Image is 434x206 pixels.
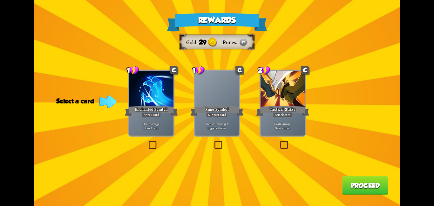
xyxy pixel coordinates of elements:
div: Enchanted Scratch [125,105,178,117]
div: Runes [223,39,239,46]
span: 29 [199,38,206,46]
div: Attack card [273,112,292,117]
div: C [235,66,244,74]
div: Support card [206,112,228,117]
img: Indicator_Arrow.png [99,95,116,108]
b: 7 [280,121,281,126]
div: 1 [192,65,205,75]
div: C [170,66,178,74]
div: Rune Symbol [191,105,244,117]
img: Metal.png [239,38,248,47]
div: Select a card [56,97,114,105]
div: Gold [186,39,199,46]
p: Deal damage. Draw 1 card. [130,121,172,130]
button: Proceed [342,176,388,195]
div: Rewards [167,13,267,31]
b: 7 [148,121,149,126]
div: 1 [127,65,139,75]
p: Deal damage. Gain armor. [262,121,304,130]
img: Gold.png [208,38,217,47]
div: Tactical Strike [256,105,309,117]
div: 2 [258,65,270,75]
b: 8 [281,126,282,130]
div: Attack card [142,112,161,117]
div: C [301,66,309,74]
p: Infused runes get triggered twice. [196,121,238,130]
